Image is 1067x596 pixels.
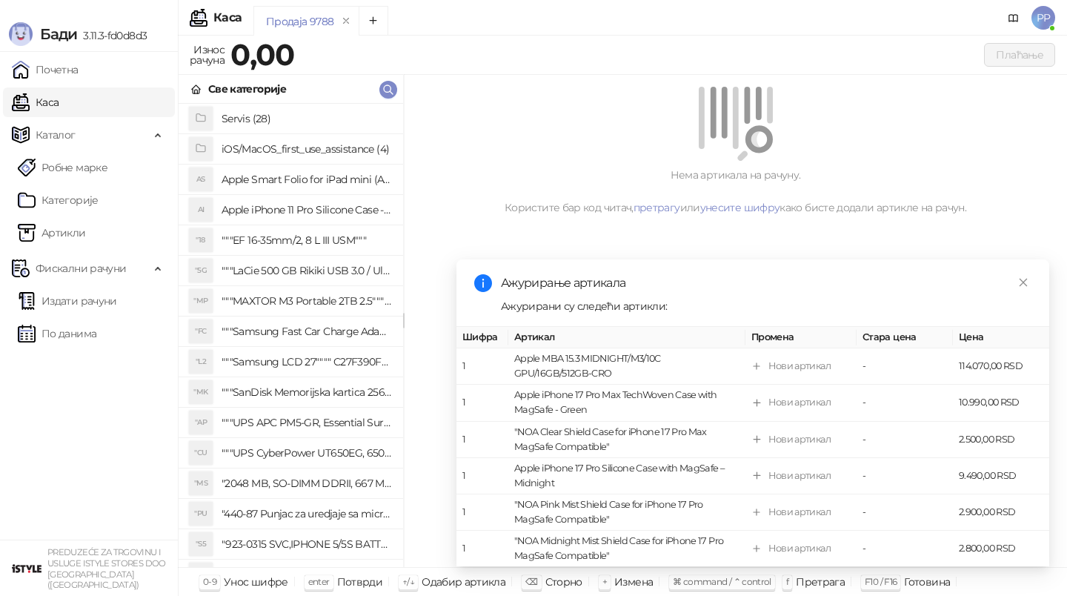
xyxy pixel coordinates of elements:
a: претрагу [634,201,680,214]
td: 9.490,00 RSD [953,457,1049,494]
a: Почетна [12,55,79,85]
th: Стара цена [857,327,953,348]
td: Apple iPhone 17 Pro Max TechWoven Case with MagSafe - Green [508,385,745,421]
h4: """LaCie 500 GB Rikiki USB 3.0 / Ultra Compact & Resistant aluminum / USB 3.0 / 2.5""""""" [222,259,391,282]
span: close [1018,277,1028,288]
th: Цена [953,327,1049,348]
a: Робне марке [18,153,107,182]
td: 2.800,00 RSD [953,531,1049,567]
span: enter [308,576,330,587]
span: ⌘ command / ⌃ control [673,576,771,587]
span: info-circle [474,274,492,292]
div: Нови артикал [768,359,831,374]
td: - [857,385,953,421]
a: По данима [18,319,96,348]
h4: """Samsung LCD 27"""" C27F390FHUXEN""" [222,350,391,374]
button: Плаћање [984,43,1055,67]
span: Бади [40,25,77,43]
h4: "440-87 Punjac za uredjaje sa micro USB portom 4/1, Stand." [222,502,391,526]
div: "MS [189,471,213,495]
td: Apple MBA 15.3 MIDNIGHT/M3/10C GPU/16GB/512GB-CRO [508,348,745,385]
div: Нови артикал [768,395,831,410]
th: Промена [745,327,857,348]
h4: """EF 16-35mm/2, 8 L III USM""" [222,228,391,252]
h4: Apple Smart Folio for iPad mini (A17 Pro) - Sage [222,168,391,191]
div: AI [189,198,213,222]
div: "FC [189,319,213,343]
a: Close [1015,274,1031,291]
td: - [857,457,953,494]
td: - [857,531,953,567]
td: 1 [456,531,508,567]
td: - [857,421,953,457]
div: Готовина [904,572,950,592]
td: 2.900,00 RSD [953,494,1049,531]
span: f [786,576,788,587]
span: + [602,576,607,587]
td: "NOA Midnight Mist Shield Case for iPhone 17 Pro MagSafe Compatible" [508,531,745,567]
div: Претрага [796,572,845,592]
div: Измена [614,572,653,592]
img: Logo [9,22,33,46]
td: - [857,494,953,531]
div: "MP [189,289,213,313]
span: ↑/↓ [402,576,414,587]
h4: "923-0448 SVC,IPHONE,TOURQUE DRIVER KIT .65KGF- CM Šrafciger " [222,563,391,586]
span: Каталог [36,120,76,150]
td: 114.070,00 RSD [953,348,1049,385]
span: F10 / F16 [865,576,897,587]
a: ArtikliАртикли [18,218,86,248]
h4: """UPS CyberPower UT650EG, 650VA/360W , line-int., s_uko, desktop""" [222,441,391,465]
div: "S5 [189,532,213,556]
span: PP [1031,6,1055,30]
a: Издати рачуни [18,286,117,316]
h4: iOS/MacOS_first_use_assistance (4) [222,137,391,161]
td: 1 [456,385,508,421]
div: Нема артикала на рачуну. Користите бар код читач, или како бисте додали артикле на рачун. [422,167,1049,216]
div: "L2 [189,350,213,374]
td: 2.500,00 RSD [953,421,1049,457]
th: Шифра [456,327,508,348]
div: "PU [189,502,213,526]
div: Ажурирање артикала [501,274,1031,292]
td: 1 [456,348,508,385]
h4: """MAXTOR M3 Portable 2TB 2.5"""" crni eksterni hard disk HX-M201TCB/GM""" [222,289,391,313]
td: Apple iPhone 17 Pro Silicone Case with MagSafe – Midnight [508,457,745,494]
a: Каса [12,87,59,117]
div: Нови артикал [768,431,831,446]
td: "NOA Clear Shield Case for iPhone 17 Pro Max MagSafe Compatible" [508,421,745,457]
div: "MK [189,380,213,404]
span: 0-9 [203,576,216,587]
span: 3.11.3-fd0d8d3 [77,29,147,42]
button: Add tab [359,6,388,36]
div: Нови артикал [768,505,831,520]
div: grid [179,104,403,567]
div: Износ рачуна [187,40,227,70]
td: - [857,348,953,385]
img: 64x64-companyLogo-77b92cf4-9946-4f36-9751-bf7bb5fd2c7d.png [12,554,41,583]
h4: """UPS APC PM5-GR, Essential Surge Arrest,5 utic_nica""" [222,411,391,434]
small: PREDUZEĆE ZA TRGOVINU I USLUGE ISTYLE STORES DOO [GEOGRAPHIC_DATA] ([GEOGRAPHIC_DATA]) [47,547,166,590]
div: Унос шифре [224,572,288,592]
div: "18 [189,228,213,252]
div: Каса [213,12,242,24]
div: "AP [189,411,213,434]
div: Продаја 9788 [266,13,333,30]
button: remove [336,15,356,27]
th: Артикал [508,327,745,348]
h4: Apple iPhone 11 Pro Silicone Case - Black [222,198,391,222]
div: "5G [189,259,213,282]
h4: "923-0315 SVC,IPHONE 5/5S BATTERY REMOVAL TRAY Držač za iPhone sa kojim se otvara display [222,532,391,556]
td: 10.990,00 RSD [953,385,1049,421]
div: Одабир артикла [422,572,505,592]
td: "NOA Pink Mist Shield Case for iPhone 17 Pro MagSafe Compatible" [508,494,745,531]
h4: """SanDisk Memorijska kartica 256GB microSDXC sa SD adapterom SDSQXA1-256G-GN6MA - Extreme PLUS, ... [222,380,391,404]
div: "CU [189,441,213,465]
h4: Servis (28) [222,107,391,130]
strong: 0,00 [230,36,294,73]
a: Документација [1002,6,1026,30]
div: AS [189,168,213,191]
div: Сторно [545,572,582,592]
span: ⌫ [525,576,537,587]
span: Фискални рачуни [36,254,126,283]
